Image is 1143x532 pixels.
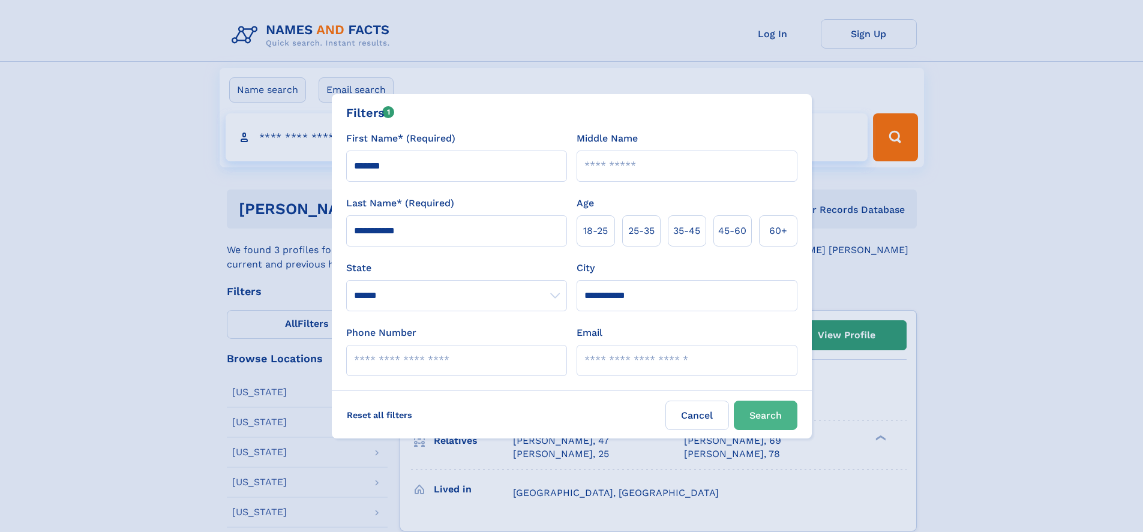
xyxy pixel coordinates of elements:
label: Age [577,196,594,211]
label: Last Name* (Required) [346,196,454,211]
label: First Name* (Required) [346,131,455,146]
span: 18‑25 [583,224,608,238]
span: 45‑60 [718,224,746,238]
label: Reset all filters [339,401,420,429]
span: 25‑35 [628,224,655,238]
div: Filters [346,104,395,122]
label: Email [577,326,602,340]
label: Phone Number [346,326,416,340]
label: Cancel [665,401,729,430]
label: City [577,261,595,275]
span: 35‑45 [673,224,700,238]
button: Search [734,401,797,430]
span: 60+ [769,224,787,238]
label: Middle Name [577,131,638,146]
label: State [346,261,567,275]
